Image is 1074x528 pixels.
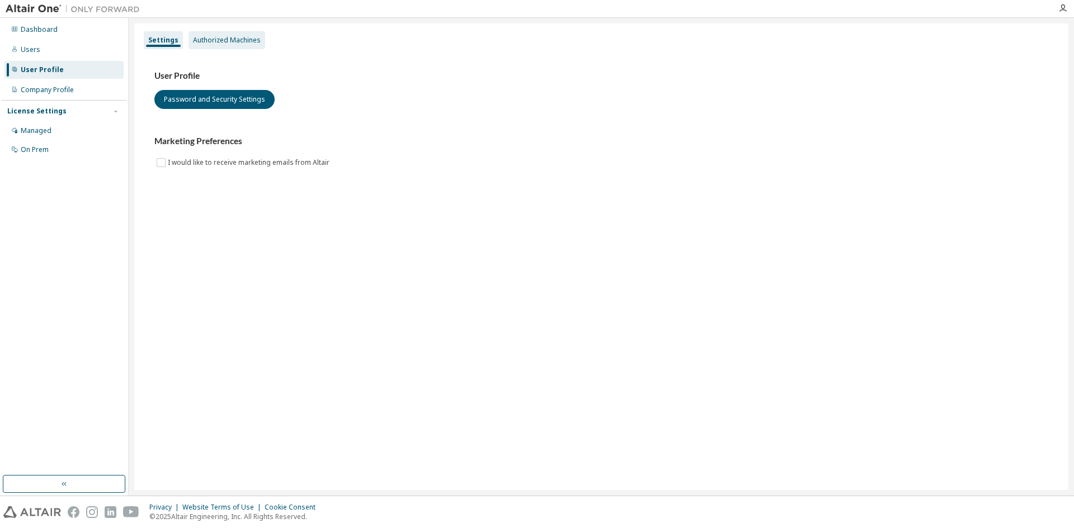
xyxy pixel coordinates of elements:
div: Settings [148,36,178,45]
label: I would like to receive marketing emails from Altair [168,156,332,169]
img: altair_logo.svg [3,506,61,518]
div: Website Terms of Use [182,503,265,512]
img: facebook.svg [68,506,79,518]
h3: User Profile [154,70,1048,82]
div: Company Profile [21,85,74,94]
div: Privacy [149,503,182,512]
div: Users [21,45,40,54]
div: Dashboard [21,25,58,34]
button: Password and Security Settings [154,90,275,109]
img: linkedin.svg [105,506,116,518]
img: youtube.svg [123,506,139,518]
img: instagram.svg [86,506,98,518]
div: Authorized Machines [193,36,261,45]
div: On Prem [21,145,49,154]
div: License Settings [7,107,67,116]
h3: Marketing Preferences [154,136,1048,147]
div: User Profile [21,65,64,74]
div: Managed [21,126,51,135]
p: © 2025 Altair Engineering, Inc. All Rights Reserved. [149,512,322,521]
div: Cookie Consent [265,503,322,512]
img: Altair One [6,3,145,15]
